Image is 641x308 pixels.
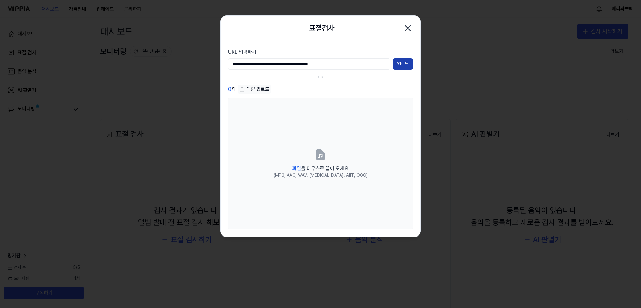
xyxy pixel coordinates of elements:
span: 을 마우스로 끌어 오세요 [292,165,349,171]
span: 0 [228,86,231,93]
span: 파일 [292,165,301,171]
div: OR [318,75,323,80]
div: / 1 [228,85,235,94]
div: (MP3, AAC, WAV, [MEDICAL_DATA], AIFF, OGG) [274,172,367,179]
button: 대량 업로드 [238,85,271,94]
h2: 표절검사 [309,22,335,34]
label: URL 입력하기 [228,48,413,56]
button: 업로드 [393,58,413,70]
